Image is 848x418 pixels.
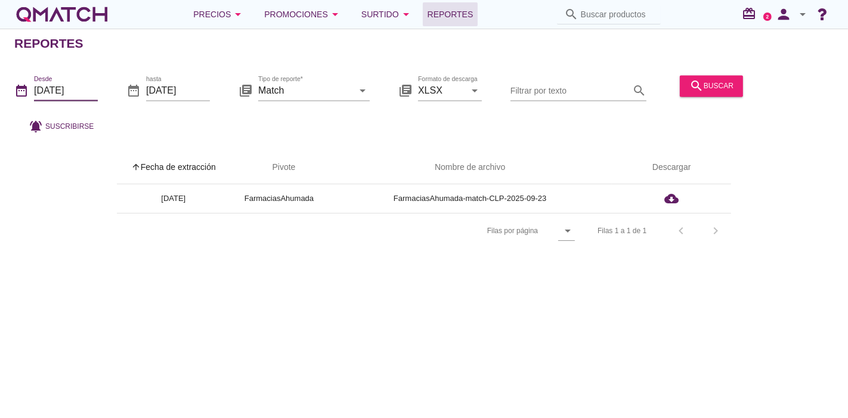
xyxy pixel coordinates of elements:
[258,81,353,100] input: Tipo de reporte*
[230,151,328,184] th: Pivote: Not sorted. Activate to sort ascending.
[231,7,245,21] i: arrow_drop_down
[399,7,413,21] i: arrow_drop_down
[689,79,704,93] i: search
[45,121,94,132] span: Suscribirse
[117,151,230,184] th: Fecha de extracción: Sorted ascending. Activate to sort descending.
[131,162,141,172] i: arrow_upward
[581,5,654,24] input: Buscar productos
[328,184,612,213] td: FarmaciasAhumada-match-CLP-2025-09-23
[468,83,482,98] i: arrow_drop_down
[239,83,253,98] i: library_books
[368,213,575,248] div: Filas por página
[632,83,646,98] i: search
[766,14,769,19] text: 2
[328,151,612,184] th: Nombre de archivo: Not sorted.
[680,75,743,97] button: buscar
[664,191,679,206] i: cloud_download
[14,34,83,53] h2: Reportes
[612,151,731,184] th: Descargar: Not sorted.
[689,79,734,93] div: buscar
[796,7,810,21] i: arrow_drop_down
[117,184,230,213] td: [DATE]
[355,83,370,98] i: arrow_drop_down
[352,2,423,26] button: Surtido
[561,224,575,238] i: arrow_drop_down
[14,83,29,98] i: date_range
[34,81,98,100] input: Desde
[418,81,465,100] input: Formato de descarga
[598,225,646,236] div: Filas 1 a 1 de 1
[146,81,210,100] input: hasta
[230,184,328,213] td: FarmaciasAhumada
[742,7,761,21] i: redeem
[328,7,342,21] i: arrow_drop_down
[19,116,103,137] button: Suscribirse
[184,2,255,26] button: Precios
[264,7,342,21] div: Promociones
[564,7,578,21] i: search
[423,2,478,26] a: Reportes
[428,7,473,21] span: Reportes
[29,119,45,134] i: notifications_active
[14,2,110,26] a: white-qmatch-logo
[398,83,413,98] i: library_books
[510,81,630,100] input: Filtrar por texto
[361,7,413,21] div: Surtido
[255,2,352,26] button: Promociones
[763,13,772,21] a: 2
[193,7,245,21] div: Precios
[772,6,796,23] i: person
[126,83,141,98] i: date_range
